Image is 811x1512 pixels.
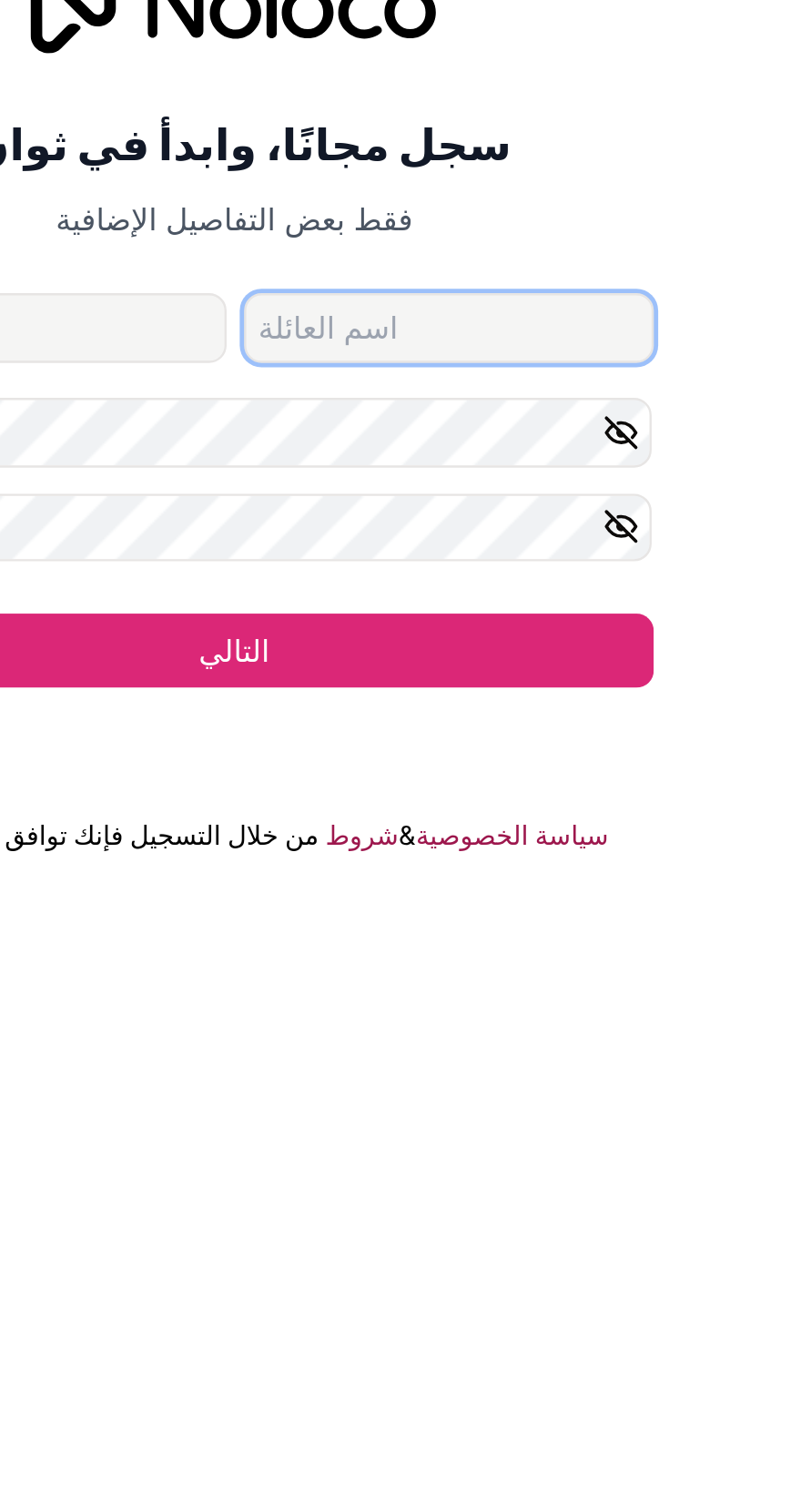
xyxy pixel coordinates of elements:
[331,685,481,700] font: فقط بعض التفاصيل الإضافية
[443,943,474,958] a: شروط
[231,807,581,837] input: تأكيد كلمة المرور
[482,943,562,957] font: سياسة الخصوصية
[410,724,581,753] input: اسم العائلة
[249,943,441,957] font: من خلال التسجيل فإنك توافق على شروطنا
[231,767,581,797] input: كلمة المرور
[443,943,474,957] font: شروط
[474,943,482,957] font: &
[289,651,521,673] font: سجل مجانًا، وابدأ في ثوانٍ.
[482,943,562,958] a: سياسة الخصوصية
[390,865,421,880] font: التالي
[231,857,581,888] button: التالي
[231,724,402,753] input: الاسم الأول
